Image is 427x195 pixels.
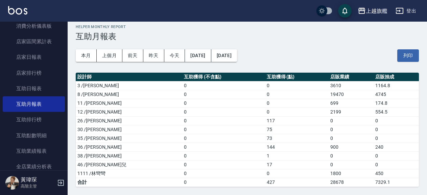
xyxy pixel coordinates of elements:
th: 設計師 [76,73,182,81]
td: 0 [329,160,374,169]
th: 互助獲得 (點) [265,73,329,81]
button: 上越旗艦 [355,4,390,18]
a: 互助點數明細 [3,128,65,143]
td: 38 /[PERSON_NAME] [76,151,182,160]
td: 117 [265,116,329,125]
td: 7329.1 [374,178,419,187]
button: [DATE] [185,49,211,62]
button: 今天 [164,49,185,62]
td: 0 [182,178,265,187]
a: 消費分析儀表板 [3,18,65,34]
td: 0 [182,169,265,178]
td: 0 [374,160,419,169]
a: 店家日報表 [3,49,65,65]
td: 0 [182,107,265,116]
td: 1800 [329,169,374,178]
button: 本月 [76,49,97,62]
td: 35 /[PERSON_NAME] [76,134,182,143]
td: 0 [265,169,329,178]
a: 全店業績分析表 [3,159,65,174]
td: 0 [329,116,374,125]
h5: 黃瑋琛 [21,176,55,183]
td: 28678 [329,178,374,187]
a: 互助排行榜 [3,112,65,127]
button: 登出 [393,5,419,17]
td: 0 [374,125,419,134]
td: 17 [265,160,329,169]
td: 12 /[PERSON_NAME] [76,107,182,116]
button: save [338,4,352,18]
td: 427 [265,178,329,187]
td: 1111 /林彎彎 [76,169,182,178]
a: 店家排行榜 [3,65,65,81]
td: 2199 [329,107,374,116]
td: 46 /[PERSON_NAME]兒 [76,160,182,169]
td: 0 [182,90,265,99]
td: 4745 [374,90,419,99]
td: 0 [182,125,265,134]
td: 0 [182,134,265,143]
td: 8 /[PERSON_NAME] [76,90,182,99]
td: 0 [329,134,374,143]
td: 0 [374,151,419,160]
td: 240 [374,143,419,151]
td: 0 [182,116,265,125]
button: 昨天 [143,49,164,62]
td: 0 [265,99,329,107]
td: 554.5 [374,107,419,116]
td: 900 [329,143,374,151]
div: 上越旗艦 [366,7,387,15]
td: 合計 [76,178,182,187]
button: 前天 [122,49,143,62]
td: 75 [265,125,329,134]
td: 1164.8 [374,81,419,90]
a: 互助月報表 [3,96,65,112]
td: 0 [329,151,374,160]
button: [DATE] [211,49,237,62]
img: Person [5,176,19,190]
td: 0 [329,125,374,134]
td: 0 [182,81,265,90]
td: 0 [374,134,419,143]
td: 30 /[PERSON_NAME] [76,125,182,134]
td: 0 [182,143,265,151]
td: 3 /[PERSON_NAME] [76,81,182,90]
td: 0 [265,90,329,99]
button: 列印 [397,49,419,62]
td: 19470 [329,90,374,99]
h2: Helper Monthly Report [76,25,419,29]
td: 36 /[PERSON_NAME] [76,143,182,151]
h3: 互助月報表 [76,32,419,41]
td: 0 [265,107,329,116]
td: 11 /[PERSON_NAME] [76,99,182,107]
td: 450 [374,169,419,178]
th: 店販業績 [329,73,374,81]
a: 互助業績報表 [3,143,65,159]
td: 0 [182,151,265,160]
td: 0 [374,116,419,125]
td: 699 [329,99,374,107]
img: Logo [8,6,27,15]
td: 1 [265,151,329,160]
p: 高階主管 [21,183,55,189]
button: 上個月 [97,49,122,62]
td: 26 /[PERSON_NAME] [76,116,182,125]
td: 174.8 [374,99,419,107]
td: 3610 [329,81,374,90]
th: 互助獲得 (不含點) [182,73,265,81]
td: 144 [265,143,329,151]
a: 店家區間累計表 [3,34,65,49]
th: 店販抽成 [374,73,419,81]
td: 0 [182,160,265,169]
a: 互助日報表 [3,81,65,96]
td: 0 [265,81,329,90]
td: 73 [265,134,329,143]
table: a dense table [76,73,419,187]
td: 0 [182,99,265,107]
